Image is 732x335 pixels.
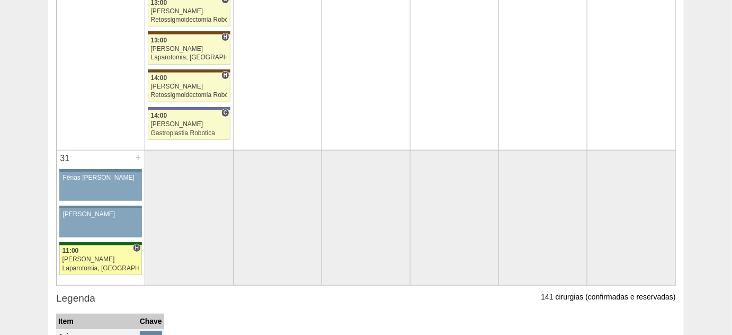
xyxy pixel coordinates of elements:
[148,110,230,140] a: C 14:00 [PERSON_NAME] Gastroplastia Robotica
[221,109,229,117] span: Consultório
[148,69,230,73] div: Key: Santa Joana
[63,256,139,263] div: [PERSON_NAME]
[56,291,676,306] h3: Legenda
[148,73,230,102] a: H 14:00 [PERSON_NAME] Retossigmoidectomia Robótica
[59,206,142,209] div: Key: Aviso
[57,151,73,166] div: 31
[148,107,230,110] div: Key: Vila Nova Star
[151,121,228,128] div: [PERSON_NAME]
[221,33,229,41] span: Hospital
[63,247,79,254] span: 11:00
[63,265,139,272] div: Laparotomia, [GEOGRAPHIC_DATA], Drenagem, Bridas
[151,8,228,15] div: [PERSON_NAME]
[59,242,142,245] div: Key: Santa Maria
[56,314,138,329] th: Item
[151,112,167,119] span: 14:00
[59,172,142,201] a: Férias [PERSON_NAME]
[151,92,228,99] div: Retossigmoidectomia Robótica
[151,16,228,23] div: Retossigmoidectomia Robótica
[221,71,229,80] span: Hospital
[151,37,167,44] span: 13:00
[138,314,164,329] th: Chave
[63,174,139,181] div: Férias [PERSON_NAME]
[63,211,139,218] div: [PERSON_NAME]
[133,244,141,252] span: Hospital
[151,74,167,82] span: 14:00
[151,130,228,137] div: Gastroplastia Robotica
[59,169,142,172] div: Key: Aviso
[148,31,230,34] div: Key: Santa Joana
[59,209,142,237] a: [PERSON_NAME]
[151,83,228,90] div: [PERSON_NAME]
[151,46,228,52] div: [PERSON_NAME]
[148,34,230,64] a: H 13:00 [PERSON_NAME] Laparotomia, [GEOGRAPHIC_DATA], Drenagem, Bridas
[59,245,142,275] a: H 11:00 [PERSON_NAME] Laparotomia, [GEOGRAPHIC_DATA], Drenagem, Bridas
[541,292,676,302] p: 141 cirurgias (confirmadas e reservadas)
[133,151,142,164] div: +
[151,54,228,61] div: Laparotomia, [GEOGRAPHIC_DATA], Drenagem, Bridas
